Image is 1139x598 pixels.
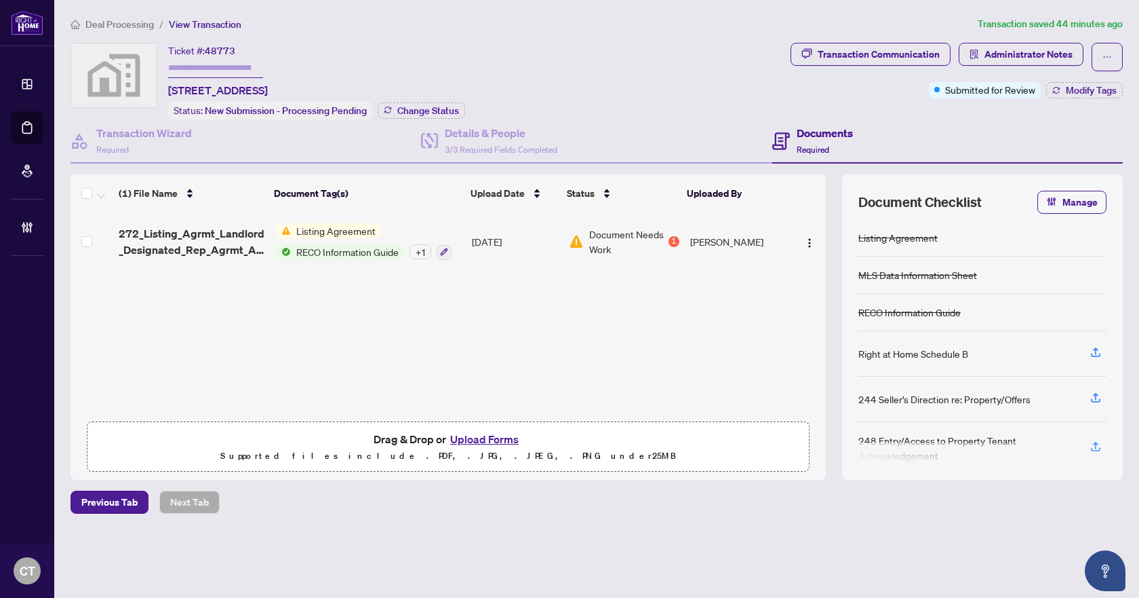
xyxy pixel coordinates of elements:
[799,231,820,253] button: Logo
[119,225,264,258] span: 272_Listing_Agrmt_Landlord_Designated_Rep_Agrmt_Auth_to_Offer_for_Lease_-_PropTx-[PERSON_NAME] 2.pdf
[276,223,291,238] img: Status Icon
[71,20,80,29] span: home
[818,43,940,65] div: Transaction Communication
[96,448,801,464] p: Supported files include .PDF, .JPG, .JPEG, .PNG under 25 MB
[205,45,235,57] span: 48773
[374,430,523,448] span: Drag & Drop or
[466,212,563,271] td: [DATE]
[1066,86,1117,95] span: Modify Tags
[446,430,523,448] button: Upload Forms
[791,43,951,66] button: Transaction Communication
[797,125,853,141] h4: Documents
[1085,550,1125,591] button: Open asap
[168,101,372,119] div: Status:
[291,223,381,238] span: Listing Agreement
[471,186,525,201] span: Upload Date
[465,174,561,212] th: Upload Date
[959,43,1083,66] button: Administrator Notes
[445,145,557,155] span: 3/3 Required Fields Completed
[1062,191,1098,213] span: Manage
[205,105,367,117] span: New Submission - Processing Pending
[96,145,129,155] span: Required
[858,346,968,361] div: Right at Home Schedule B
[561,174,681,212] th: Status
[11,10,43,35] img: logo
[409,244,431,259] div: + 1
[291,244,404,259] span: RECO Information Guide
[567,186,595,201] span: Status
[978,16,1123,32] article: Transaction saved 44 minutes ago
[169,18,241,31] span: View Transaction
[397,106,459,115] span: Change Status
[668,236,679,247] div: 1
[685,212,792,271] td: [PERSON_NAME]
[276,223,452,260] button: Status IconListing AgreementStatus IconRECO Information Guide+1
[858,305,961,320] div: RECO Information Guide
[858,193,982,212] span: Document Checklist
[569,234,584,249] img: Document Status
[858,267,977,282] div: MLS Data Information Sheet
[81,491,138,513] span: Previous Tab
[113,174,268,212] th: (1) File Name
[168,82,268,98] span: [STREET_ADDRESS]
[268,174,465,212] th: Document Tag(s)
[20,561,35,580] span: CT
[168,43,235,58] div: Ticket #:
[858,433,1074,463] div: 248 Entry/Access to Property Tenant Acknowledgement
[445,125,557,141] h4: Details & People
[96,125,192,141] h4: Transaction Wizard
[970,50,979,59] span: solution
[797,145,829,155] span: Required
[71,491,148,514] button: Previous Tab
[378,102,465,119] button: Change Status
[1037,191,1106,214] button: Manage
[1102,52,1112,62] span: ellipsis
[159,16,163,32] li: /
[1046,82,1123,98] button: Modify Tags
[276,244,291,259] img: Status Icon
[858,392,1031,407] div: 244 Seller’s Direction re: Property/Offers
[804,238,815,248] img: Logo
[858,230,938,245] div: Listing Agreement
[87,422,809,472] span: Drag & Drop orUpload FormsSupported files include .PDF, .JPG, .JPEG, .PNG under25MB
[984,43,1073,65] span: Administrator Notes
[681,174,787,212] th: Uploaded By
[945,82,1035,97] span: Submitted for Review
[159,491,220,514] button: Next Tab
[71,43,157,107] img: svg%3e
[589,227,666,257] span: Document Needs Work
[85,18,154,31] span: Deal Processing
[119,186,178,201] span: (1) File Name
